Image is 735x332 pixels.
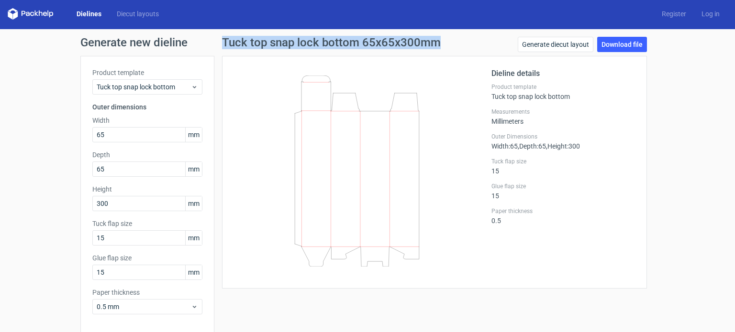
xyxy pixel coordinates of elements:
span: , Depth : 65 [518,142,546,150]
label: Glue flap size [491,182,635,190]
label: Outer Dimensions [491,133,635,140]
label: Height [92,184,202,194]
h2: Dieline details [491,68,635,79]
label: Tuck flap size [92,219,202,228]
div: Tuck top snap lock bottom [491,83,635,100]
div: 15 [491,158,635,175]
label: Depth [92,150,202,160]
span: mm [185,265,202,279]
span: 0.5 mm [97,302,191,311]
a: Generate diecut layout [518,37,593,52]
label: Width [92,116,202,125]
span: , Height : 300 [546,142,580,150]
a: Log in [694,9,727,19]
span: Width : 65 [491,142,518,150]
label: Product template [92,68,202,77]
label: Paper thickness [92,288,202,297]
label: Paper thickness [491,207,635,215]
label: Glue flap size [92,253,202,263]
a: Dielines [69,9,109,19]
div: Millimeters [491,108,635,125]
label: Tuck flap size [491,158,635,165]
h1: Generate new dieline [80,37,655,48]
a: Download file [597,37,647,52]
span: mm [185,128,202,142]
a: Register [654,9,694,19]
span: mm [185,162,202,176]
span: mm [185,196,202,211]
label: Product template [491,83,635,91]
span: Tuck top snap lock bottom [97,82,191,92]
h1: Tuck top snap lock bottom 65x65x300mm [222,37,441,48]
div: 0.5 [491,207,635,225]
span: mm [185,231,202,245]
label: Measurements [491,108,635,116]
h3: Outer dimensions [92,102,202,112]
div: 15 [491,182,635,200]
a: Diecut layouts [109,9,167,19]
